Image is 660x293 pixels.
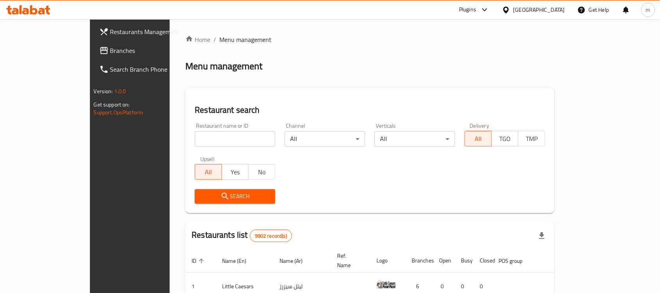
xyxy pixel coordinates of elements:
[248,164,275,180] button: No
[201,192,269,201] span: Search
[533,226,551,245] div: Export file
[375,131,455,147] div: All
[370,249,405,273] th: Logo
[459,5,476,14] div: Plugins
[114,86,126,96] span: 1.0.0
[280,256,313,266] span: Name (Ar)
[110,46,194,55] span: Branches
[465,131,491,146] button: All
[94,86,113,96] span: Version:
[337,251,361,270] span: Ref. Name
[192,256,206,266] span: ID
[94,99,130,110] span: Get support on:
[518,131,545,146] button: TMP
[110,27,194,36] span: Restaurants Management
[225,166,246,178] span: Yes
[473,249,492,273] th: Closed
[470,123,490,128] label: Delivery
[252,166,272,178] span: No
[195,104,545,116] h2: Restaurant search
[495,133,515,145] span: TGO
[198,166,219,178] span: All
[185,60,262,72] h2: Menu management
[93,60,200,79] a: Search Branch Phone
[110,65,194,74] span: Search Branch Phone
[192,229,292,242] h2: Restaurants list
[93,22,200,41] a: Restaurants Management
[195,164,222,180] button: All
[222,256,256,266] span: Name (En)
[468,133,488,145] span: All
[213,35,216,44] li: /
[185,35,554,44] nav: breadcrumb
[219,35,271,44] span: Menu management
[499,256,533,266] span: POS group
[646,5,651,14] span: m
[522,133,542,145] span: TMP
[195,189,275,204] button: Search
[491,131,518,146] button: TGO
[250,232,292,240] span: 9902 record(s)
[195,131,275,147] input: Search for restaurant name or ID..
[94,107,143,118] a: Support.OpsPlatform
[405,249,433,273] th: Branches
[250,230,292,242] div: Total records count
[513,5,565,14] div: [GEOGRAPHIC_DATA]
[455,249,473,273] th: Busy
[285,131,365,147] div: All
[222,164,249,180] button: Yes
[200,156,215,162] label: Upsell
[433,249,455,273] th: Open
[93,41,200,60] a: Branches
